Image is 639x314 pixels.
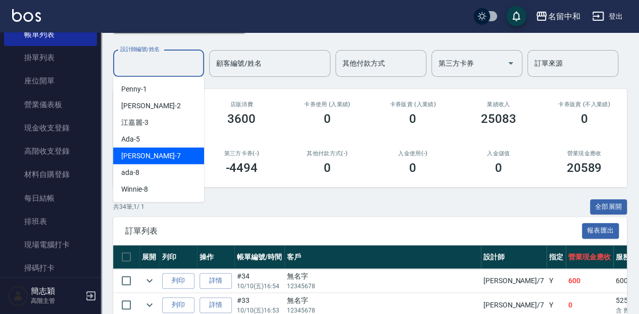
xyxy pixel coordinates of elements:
h3: 0 [580,112,587,126]
button: 登出 [588,7,627,26]
span: Ada -5 [121,134,140,145]
span: Winnie -8 [121,184,148,195]
h3: 0 [409,161,416,175]
span: [PERSON_NAME] -7 [121,151,181,161]
td: #34 [234,269,284,293]
h3: 0 [324,161,331,175]
button: 全部展開 [590,199,627,215]
a: 詳情 [200,297,232,313]
h3: 20589 [566,161,602,175]
h2: 營業現金應收 [554,150,615,157]
a: 掃碼打卡 [4,256,97,280]
div: 無名字 [287,295,478,306]
span: ada -8 [121,167,139,178]
h2: 店販消費 [211,101,273,108]
h3: 0 [409,112,416,126]
h2: 入金使用(-) [382,150,444,157]
button: Open [503,55,519,71]
th: 操作 [197,245,234,269]
th: 指定 [547,245,566,269]
th: 展開 [139,245,160,269]
h5: 簡志穎 [31,286,82,296]
h2: 第三方卡券(-) [211,150,273,157]
button: 列印 [162,297,194,313]
th: 客戶 [284,245,481,269]
button: 報表匯出 [582,223,619,239]
a: 營業儀表板 [4,93,97,116]
a: 座位開單 [4,69,97,93]
a: 現場電腦打卡 [4,233,97,256]
span: [PERSON_NAME] -9 [121,201,181,211]
a: 排班表 [4,210,97,233]
button: save [506,6,526,26]
th: 列印 [160,245,197,269]
p: 10/10 (五) 16:54 [237,282,282,291]
h2: 業績收入 [468,101,529,108]
div: 名留中和 [548,10,580,23]
h2: 卡券使用 (入業績) [297,101,358,108]
a: 高階收支登錄 [4,140,97,163]
td: 600 [566,269,613,293]
a: 現金收支登錄 [4,116,97,140]
p: 共 34 筆, 1 / 1 [113,202,144,211]
a: 每日結帳 [4,187,97,210]
a: 掛單列表 [4,46,97,69]
button: expand row [142,273,157,288]
h3: 25083 [481,112,516,126]
h3: 3600 [227,112,256,126]
td: Y [547,269,566,293]
th: 營業現金應收 [566,245,613,269]
h2: 其他付款方式(-) [297,150,358,157]
span: [PERSON_NAME] -2 [121,101,181,111]
a: 帳單列表 [4,23,97,46]
p: 高階主管 [31,296,82,305]
p: 12345678 [287,282,478,291]
label: 設計師編號/姓名 [120,46,160,53]
h2: 入金儲值 [468,150,529,157]
span: 江嘉麗 -3 [121,117,149,128]
h2: 卡券販賣 (入業績) [382,101,444,108]
th: 設計師 [481,245,547,269]
h3: 0 [495,161,502,175]
h3: -4494 [225,161,258,175]
img: Logo [12,9,41,22]
a: 詳情 [200,273,232,289]
button: 名留中和 [531,6,584,27]
td: [PERSON_NAME] /7 [481,269,547,293]
h2: 卡券販賣 (不入業績) [554,101,615,108]
div: 無名字 [287,271,478,282]
span: Penny -1 [121,84,147,95]
h3: 0 [324,112,331,126]
button: 列印 [162,273,194,289]
button: expand row [142,297,157,312]
img: Person [8,286,28,306]
a: 材料自購登錄 [4,163,97,186]
a: 報表匯出 [582,226,619,235]
span: 訂單列表 [125,226,582,236]
th: 帳單編號/時間 [234,245,284,269]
